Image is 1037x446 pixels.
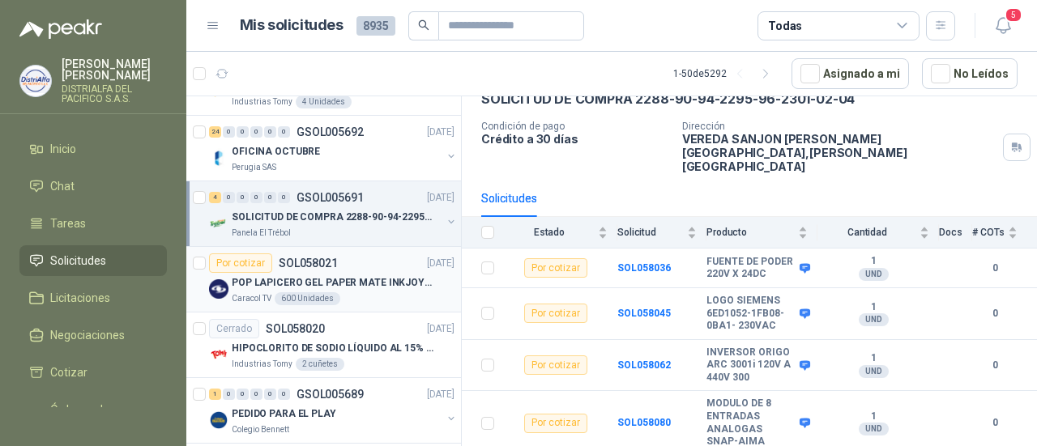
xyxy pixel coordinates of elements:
[232,358,292,371] p: Industrias Tomy
[232,406,336,422] p: PEDIDO PARA EL PLAY
[1005,7,1022,23] span: 5
[275,292,340,305] div: 600 Unidades
[297,126,364,138] p: GSOL005692
[232,161,276,174] p: Perugia SAS
[617,262,671,274] a: SOL058036
[50,363,87,381] span: Cotizar
[209,214,228,233] img: Company Logo
[706,256,796,281] b: FUENTE DE PODER 220V X 24DC
[209,345,228,364] img: Company Logo
[278,389,290,400] div: 0
[232,275,433,291] p: POP LAPICERO GEL PAPER MATE INKJOY 0.7 (Revisar el adjunto)
[817,255,929,268] b: 1
[186,247,461,312] a: Por cotizarSOL058021[DATE] Company LogoPOP LAPICERO GEL PAPER MATE INKJOY 0.7 (Revisar el adjunto...
[297,389,364,400] p: GSOL005689
[19,134,167,164] a: Inicio
[209,410,228,430] img: Company Logo
[972,227,1005,238] span: # COTs
[427,321,454,337] p: [DATE]
[673,61,779,87] div: 1 - 50 de 5292
[706,346,796,384] b: INVERSOR ORIGO ARC 3001i 120V A 440V 300
[232,144,320,159] p: OFICINA OCTUBRE
[19,171,167,202] a: Chat
[278,126,290,138] div: 0
[859,313,889,326] div: UND
[296,96,352,108] div: 4 Unidades
[237,389,249,400] div: 0
[237,192,249,203] div: 0
[19,245,167,276] a: Solicitudes
[504,217,617,248] th: Estado
[209,279,228,299] img: Company Logo
[817,227,916,238] span: Cantidad
[504,227,595,238] span: Estado
[209,319,259,338] div: Cerrado
[617,308,671,319] a: SOL058045
[19,208,167,239] a: Tareas
[264,126,276,138] div: 0
[209,253,272,273] div: Por cotizar
[988,11,1018,40] button: 5
[232,423,289,436] p: Colegio Bennett
[209,148,228,168] img: Company Logo
[232,96,292,108] p: Industrias Tomy
[232,210,433,225] p: SOLICITUD DE COMPRA 2288-90-94-2295-96-2301-02-04
[939,217,972,248] th: Docs
[972,217,1037,248] th: # COTs
[972,358,1018,373] b: 0
[427,256,454,271] p: [DATE]
[237,126,249,138] div: 0
[50,215,86,232] span: Tareas
[792,58,909,89] button: Asignado a mi
[50,177,75,195] span: Chat
[427,190,454,206] p: [DATE]
[817,410,929,423] b: 1
[19,357,167,388] a: Cotizar
[356,16,395,36] span: 8935
[524,258,587,278] div: Por cotizar
[706,217,817,248] th: Producto
[481,121,669,132] p: Condición de pago
[278,192,290,203] div: 0
[240,14,344,37] h1: Mis solicitudes
[418,19,429,31] span: search
[297,192,364,203] p: GSOL005691
[50,252,106,270] span: Solicitudes
[209,389,221,400] div: 1
[296,358,344,371] div: 2 cuñetes
[50,326,125,344] span: Negociaciones
[972,415,1018,431] b: 0
[19,282,167,313] a: Licitaciones
[817,301,929,314] b: 1
[209,384,458,436] a: 1 0 0 0 0 0 GSOL005689[DATE] Company LogoPEDIDO PARA EL PLAYColegio Bennett
[232,292,271,305] p: Caracol TV
[250,389,262,400] div: 0
[232,341,433,356] p: HIPOCLORITO DE SODIO LÍQUIDO AL 15% CONT NETO 20L
[524,414,587,433] div: Por cotizar
[209,188,458,240] a: 4 0 0 0 0 0 GSOL005691[DATE] Company LogoSOLICITUD DE COMPRA 2288-90-94-2295-96-2301-02-04Panela ...
[524,355,587,375] div: Por cotizar
[427,387,454,402] p: [DATE]
[817,217,939,248] th: Cantidad
[223,192,235,203] div: 0
[250,126,262,138] div: 0
[186,312,461,378] a: CerradoSOL058020[DATE] Company LogoHIPOCLORITO DE SODIO LÍQUIDO AL 15% CONT NETO 20LIndustrias To...
[19,394,167,443] a: Órdenes de Compra
[209,192,221,203] div: 4
[223,126,235,138] div: 0
[209,122,458,174] a: 24 0 0 0 0 0 GSOL005692[DATE] Company LogoOFICINA OCTUBREPerugia SAS
[922,58,1018,89] button: No Leídos
[617,217,706,248] th: Solicitud
[50,401,151,436] span: Órdenes de Compra
[50,289,110,307] span: Licitaciones
[859,268,889,281] div: UND
[209,126,221,138] div: 24
[250,192,262,203] div: 0
[706,295,796,333] b: LOGO SIEMENS 6ED1052-1FB08-0BA1- 230VAC
[682,132,996,173] p: VEREDA SANJON [PERSON_NAME] [GEOGRAPHIC_DATA] , [PERSON_NAME][GEOGRAPHIC_DATA]
[427,125,454,140] p: [DATE]
[481,91,855,108] p: SOLICITUD DE COMPRA 2288-90-94-2295-96-2301-02-04
[266,323,325,334] p: SOL058020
